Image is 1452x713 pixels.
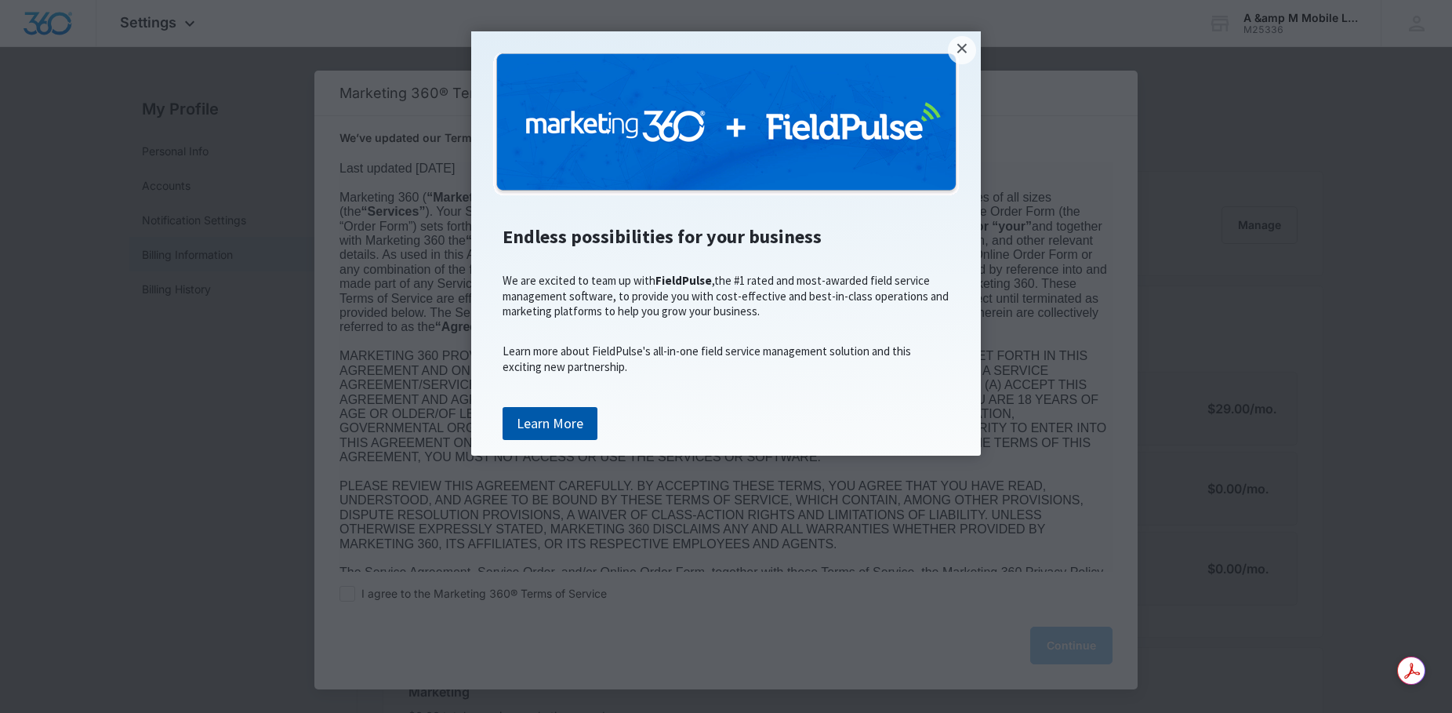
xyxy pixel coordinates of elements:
[655,273,712,288] span: FieldPulse
[503,344,911,374] span: Learn more about FieldPulse's all-in-one field service management solution and this exciting new ...
[712,273,714,288] span: ,
[503,273,949,318] span: We are excited to team up with the #1 rated and most-awarded field service management software, t...
[503,407,597,440] a: Learn More
[503,224,822,249] span: Endless possibilities for your business
[948,36,976,64] a: Close modal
